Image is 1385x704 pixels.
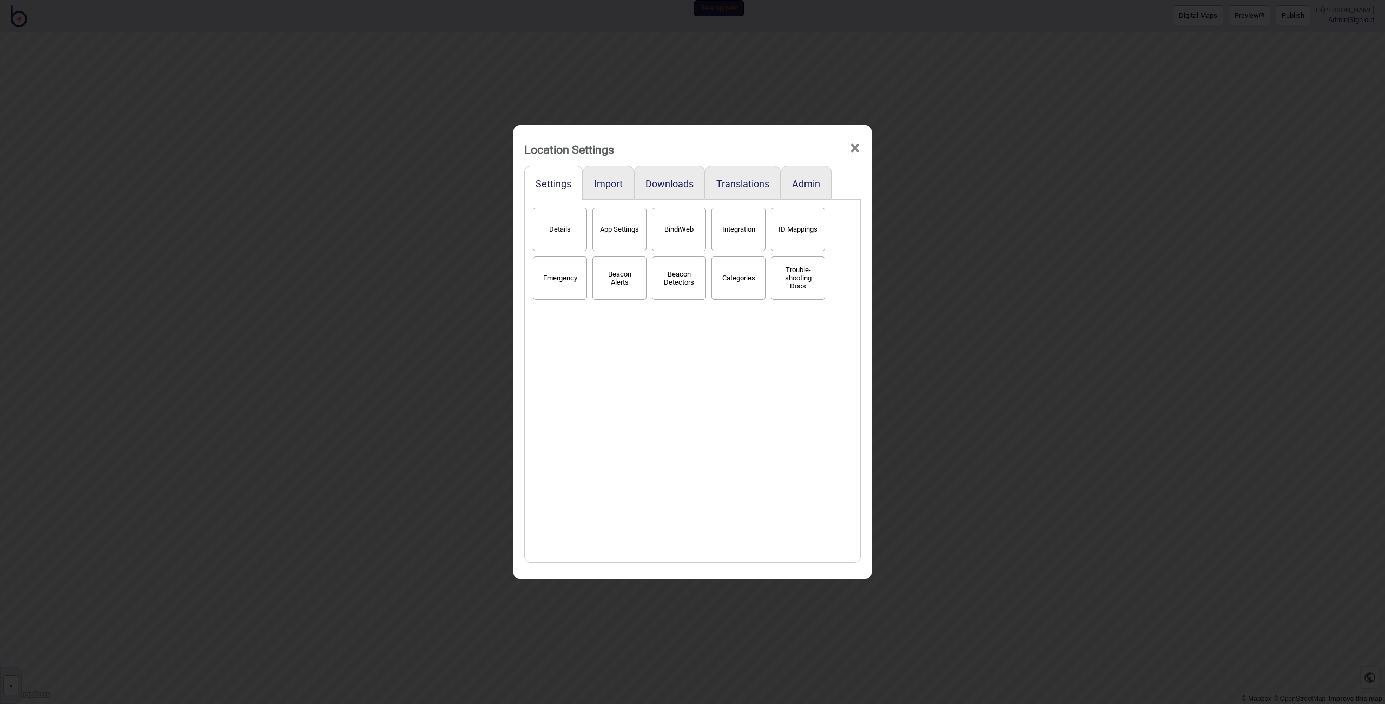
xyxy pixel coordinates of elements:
a: Trouble-shooting Docs [768,272,828,283]
button: Beacon Detectors [652,256,706,300]
div: Location Settings [524,138,614,161]
button: Details [533,208,587,251]
button: ID Mappings [771,208,825,251]
button: Emergency [533,256,587,300]
button: Downloads [645,178,694,189]
button: Trouble-shooting Docs [771,256,825,300]
button: App Settings [592,208,647,251]
button: Beacon Alerts [592,256,647,300]
button: Integration [711,208,766,251]
button: Admin [792,178,820,189]
a: Categories [709,272,768,283]
button: Categories [711,256,766,300]
button: Settings [536,178,571,189]
button: Import [594,178,623,189]
button: BindiWeb [652,208,706,251]
span: × [849,130,861,166]
button: Translations [716,178,769,189]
